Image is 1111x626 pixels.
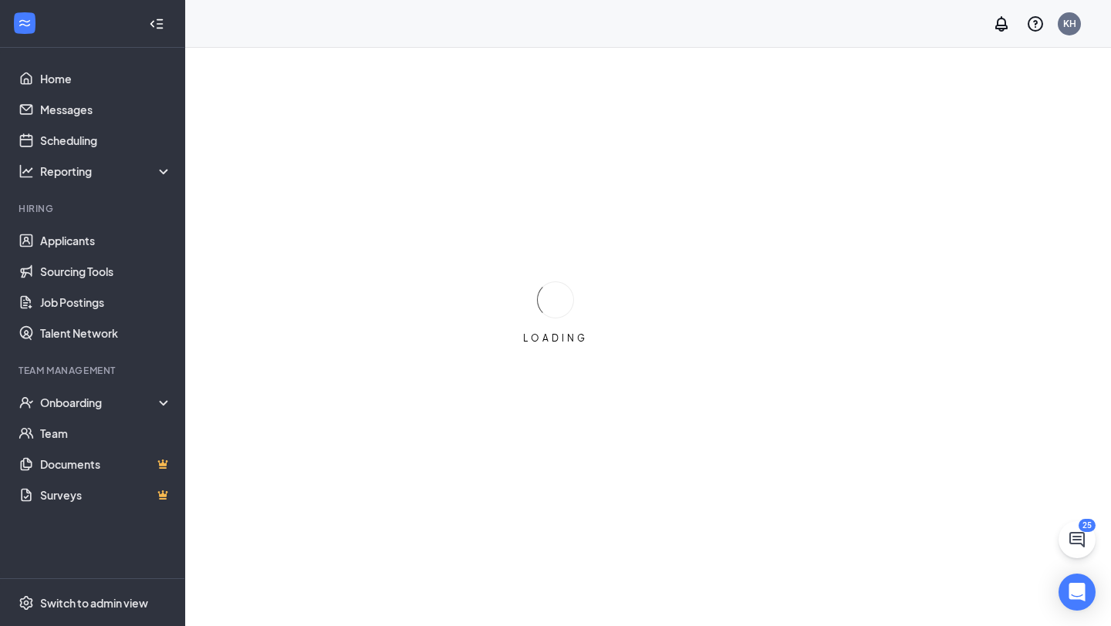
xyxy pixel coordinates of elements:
[40,318,172,348] a: Talent Network
[1068,530,1086,549] svg: ChatActive
[40,418,172,449] a: Team
[19,364,169,377] div: Team Management
[19,163,34,179] svg: Analysis
[40,163,173,179] div: Reporting
[40,125,172,156] a: Scheduling
[1079,519,1096,532] div: 25
[40,287,172,318] a: Job Postings
[19,202,169,215] div: Hiring
[1059,521,1096,558] button: ChatActive
[19,395,34,410] svg: UserCheck
[17,15,32,31] svg: WorkstreamLogo
[1026,15,1045,33] svg: QuestionInfo
[517,332,594,345] div: LOADING
[149,16,164,32] svg: Collapse
[19,595,34,611] svg: Settings
[1059,574,1096,611] div: Open Intercom Messenger
[40,395,159,410] div: Onboarding
[40,256,172,287] a: Sourcing Tools
[992,15,1011,33] svg: Notifications
[1063,17,1076,30] div: KH
[40,94,172,125] a: Messages
[40,63,172,94] a: Home
[40,225,172,256] a: Applicants
[40,480,172,510] a: SurveysCrown
[40,449,172,480] a: DocumentsCrown
[40,595,148,611] div: Switch to admin view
